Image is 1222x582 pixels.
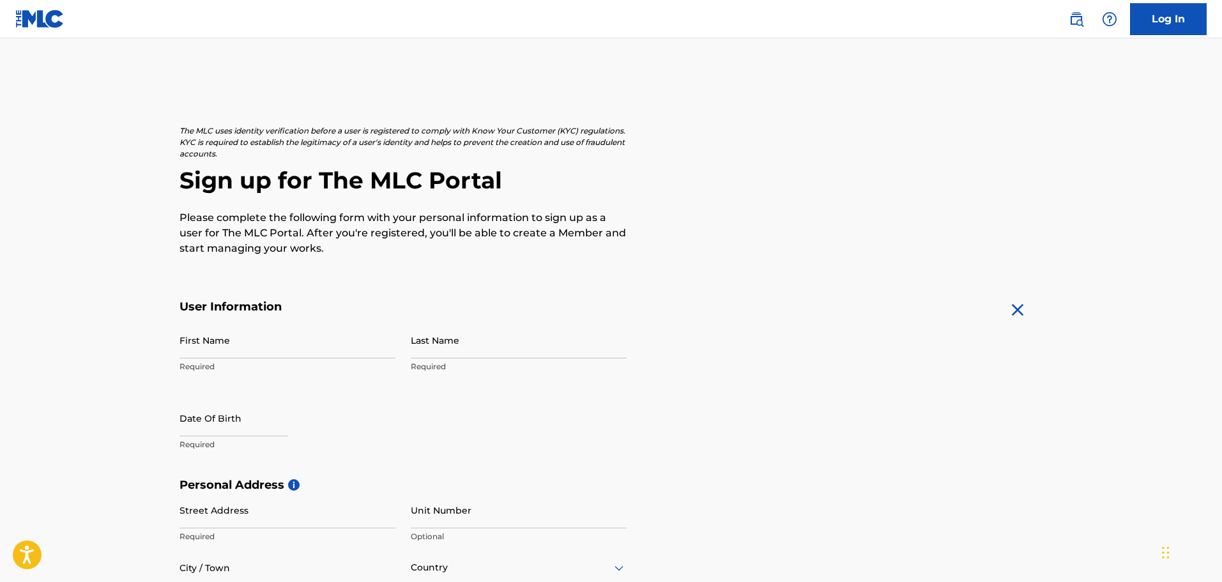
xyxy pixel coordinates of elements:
[1102,11,1117,27] img: help
[179,439,395,450] p: Required
[179,125,627,160] p: The MLC uses identity verification before a user is registered to comply with Know Your Customer ...
[179,166,1043,195] h2: Sign up for The MLC Portal
[15,10,65,28] img: MLC Logo
[288,479,300,491] span: i
[179,361,395,372] p: Required
[1162,533,1170,572] div: Drag
[1097,6,1122,32] div: Help
[1064,6,1089,32] a: Public Search
[411,531,627,542] p: Optional
[179,478,1043,493] h5: Personal Address
[411,361,627,372] p: Required
[1158,521,1222,582] iframe: Chat Widget
[179,210,627,256] p: Please complete the following form with your personal information to sign up as a user for The ML...
[179,531,395,542] p: Required
[1130,3,1207,35] a: Log In
[179,300,627,314] h5: User Information
[1069,11,1084,27] img: search
[1007,300,1028,320] img: close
